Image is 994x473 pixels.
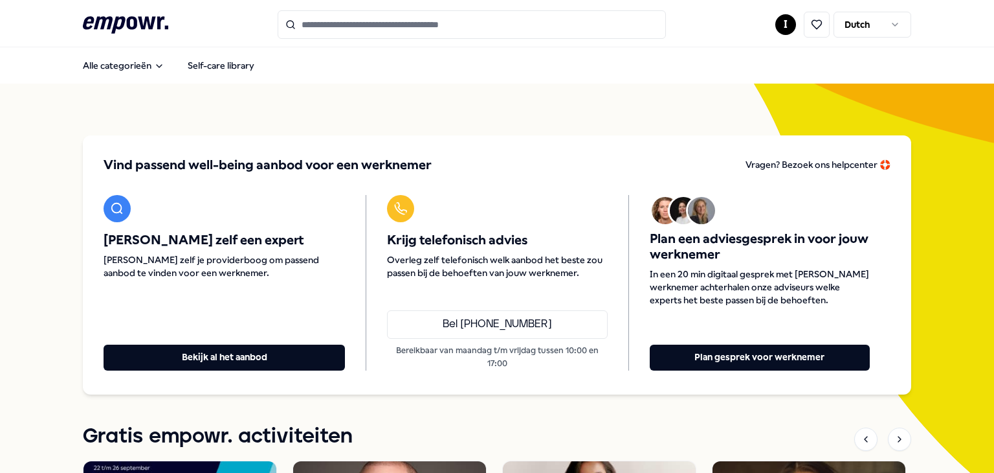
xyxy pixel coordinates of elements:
span: [PERSON_NAME] zelf een expert [104,233,345,248]
p: Bereikbaar van maandag t/m vrijdag tussen 10:00 en 17:00 [387,344,607,371]
nav: Main [72,52,265,78]
img: Avatar [652,197,679,224]
span: Vind passend well-being aanbod voor een werknemer [104,156,432,174]
button: I [775,14,796,35]
a: Bel [PHONE_NUMBER] [387,310,607,339]
span: Overleg zelf telefonisch welk aanbod het beste zou passen bij de behoeften van jouw werknemer. [387,253,607,279]
img: Avatar [670,197,697,224]
h1: Gratis empowr. activiteiten [83,421,353,453]
span: In een 20 min digitaal gesprek met [PERSON_NAME] werknemer achterhalen onze adviseurs welke exper... [650,268,870,306]
button: Alle categorieën [72,52,175,78]
img: Avatar [688,197,715,224]
button: Plan gesprek voor werknemer [650,345,870,371]
span: Krijg telefonisch advies [387,233,607,248]
span: [PERSON_NAME] zelf je providerboog om passend aanbod te vinden voor een werknemer. [104,253,345,279]
button: Bekijk al het aanbod [104,345,345,371]
input: Search for products, categories or subcategories [278,10,666,39]
span: Plan een adviesgesprek in voor jouw werknemer [650,231,870,262]
span: Vragen? Bezoek ons helpcenter 🛟 [745,159,890,170]
a: Self-care library [177,52,265,78]
a: Vragen? Bezoek ons helpcenter 🛟 [745,156,890,174]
